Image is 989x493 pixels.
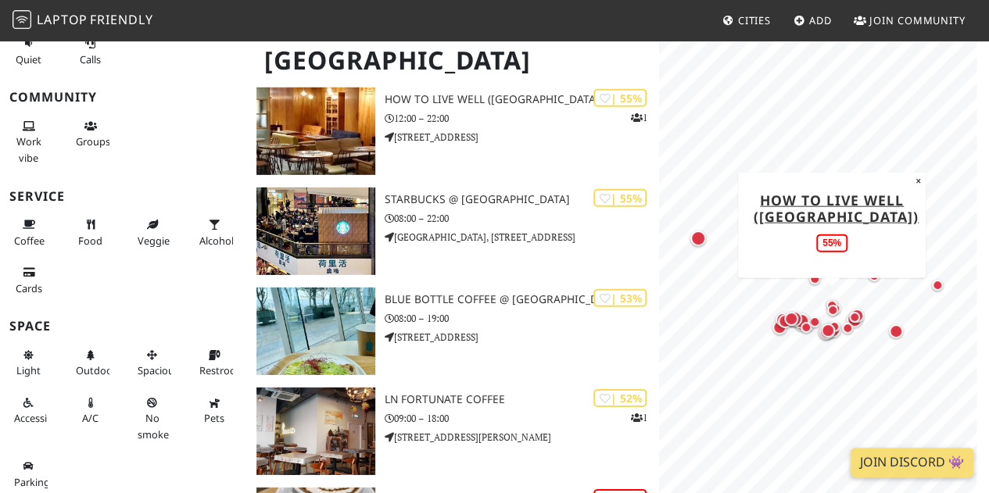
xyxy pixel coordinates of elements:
div: Map marker [822,295,841,313]
button: Food [71,212,110,253]
p: 08:00 – 22:00 [385,211,659,226]
button: Pets [195,390,234,431]
button: Light [9,342,48,384]
span: Parking [14,475,50,489]
div: Map marker [865,266,883,285]
a: Cities [716,6,777,34]
div: | 52% [593,389,647,407]
span: Laptop [37,11,88,28]
div: Map marker [845,308,864,327]
h3: Space [9,319,238,334]
div: Map marker [847,305,867,326]
span: Natural light [16,363,41,377]
img: LaptopFriendly [13,10,31,29]
a: Join Community [847,6,972,34]
span: Pet friendly [204,411,224,425]
span: Add [809,13,832,27]
button: Cards [9,259,48,301]
div: Map marker [781,309,801,329]
span: Credit cards [16,281,42,295]
button: Veggie [133,212,172,253]
div: Map marker [805,313,824,331]
div: Map marker [928,276,947,295]
div: Map marker [815,323,836,343]
button: Accessible [9,390,48,431]
a: Add [787,6,838,34]
button: A/C [71,390,110,431]
button: Coffee [9,212,48,253]
button: Groups [71,113,110,155]
div: 55% [816,234,847,252]
p: 08:00 – 19:00 [385,311,659,326]
div: Map marker [769,317,790,338]
h3: Service [9,189,238,204]
span: Alcohol [199,234,234,248]
p: [STREET_ADDRESS][PERSON_NAME] [385,430,659,445]
span: Food [78,234,102,248]
span: Group tables [76,134,110,148]
span: Join Community [869,13,966,27]
div: Map marker [818,320,838,341]
p: 1 [630,110,647,125]
div: Map marker [838,319,857,338]
div: Map marker [886,321,906,341]
h3: LN Fortunate Coffee [385,393,659,406]
div: Map marker [823,301,842,320]
a: HOW to live well (K11 Art Mall) | 55% 1 HOW to live well ([GEOGRAPHIC_DATA]) 12:00 – 22:00 [STREE... [247,88,659,175]
span: Smoke free [138,411,169,441]
div: Map marker [783,311,801,330]
a: LN Fortunate Coffee | 52% 1 LN Fortunate Coffee 09:00 – 18:00 [STREET_ADDRESS][PERSON_NAME] [247,388,659,475]
div: | 53% [593,289,647,307]
div: Map marker [772,309,793,330]
a: HOW to live well ([GEOGRAPHIC_DATA]) [754,190,919,225]
a: LaptopFriendly LaptopFriendly [13,7,153,34]
h3: Blue Bottle Coffee @ [GEOGRAPHIC_DATA] [385,293,659,306]
span: Spacious [138,363,179,377]
div: Map marker [791,313,813,334]
button: Restroom [195,342,234,384]
h3: Community [9,90,238,105]
a: Blue Bottle Coffee @ IFC Mall | 53% Blue Bottle Coffee @ [GEOGRAPHIC_DATA] 08:00 – 19:00 [STREET_... [247,288,659,375]
span: People working [16,134,41,164]
button: Spacious [133,342,172,384]
p: 12:00 – 22:00 [385,111,659,126]
p: [STREET_ADDRESS] [385,330,659,345]
a: Join Discord 👾 [851,448,973,477]
div: Map marker [687,227,709,249]
button: No smoke [133,390,172,447]
img: Starbucks @ 2 Plaza Hollywood [256,188,375,275]
button: Close popup [911,172,926,189]
button: Outdoor [71,342,110,384]
div: Map marker [822,296,841,315]
button: Quiet [9,30,48,72]
span: Coffee [14,234,45,248]
span: Accessible [14,411,61,425]
a: Starbucks @ 2 Plaza Hollywood | 55% Starbucks @ [GEOGRAPHIC_DATA] 08:00 – 22:00 [GEOGRAPHIC_DATA]... [247,188,659,275]
img: Blue Bottle Coffee @ IFC Mall [256,288,375,375]
span: Outdoor area [76,363,116,377]
div: Map marker [783,308,805,330]
div: Map marker [805,270,824,288]
span: Air conditioned [82,411,99,425]
button: Calls [71,30,110,72]
p: [STREET_ADDRESS] [385,130,659,145]
button: Work vibe [9,113,48,170]
div: Map marker [775,311,795,331]
div: | 55% [593,189,647,207]
span: Friendly [90,11,152,28]
h3: Starbucks @ [GEOGRAPHIC_DATA] [385,193,659,206]
span: Quiet [16,52,41,66]
span: Cities [738,13,771,27]
p: [GEOGRAPHIC_DATA], [STREET_ADDRESS] [385,230,659,245]
span: Video/audio calls [80,52,101,66]
img: HOW to live well (K11 Art Mall) [256,88,375,175]
div: Map marker [790,310,812,332]
p: 1 [630,410,647,425]
div: Map marker [816,320,838,342]
span: Restroom [199,363,245,377]
span: Veggie [138,234,170,248]
div: Map marker [797,318,815,337]
h1: [GEOGRAPHIC_DATA] [252,39,656,82]
div: Map marker [844,309,865,330]
img: LN Fortunate Coffee [256,388,375,475]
